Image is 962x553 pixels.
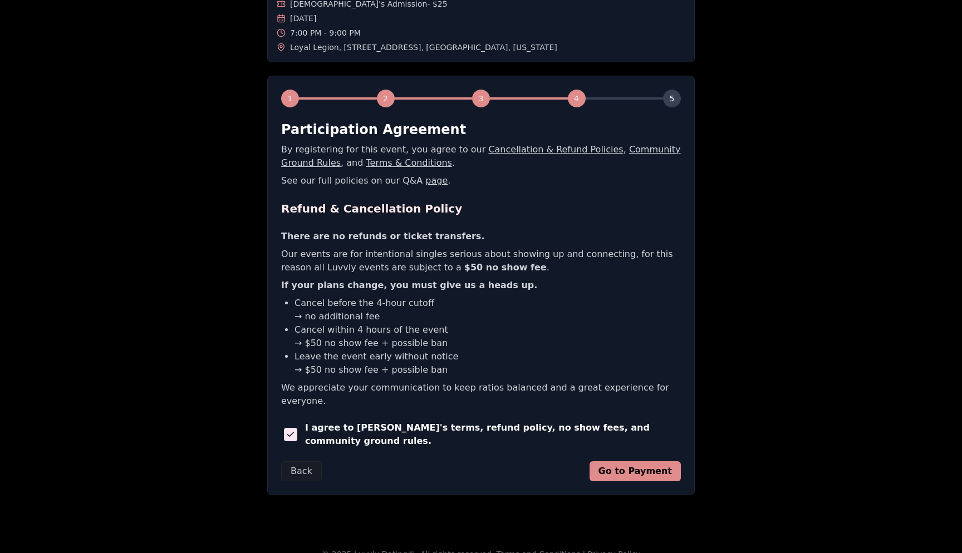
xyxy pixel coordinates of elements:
[464,262,547,273] b: $50 no show fee
[305,421,681,448] span: I agree to [PERSON_NAME]'s terms, refund policy, no show fees, and community ground rules.
[281,248,681,274] p: Our events are for intentional singles serious about showing up and connecting, for this reason a...
[281,90,299,107] div: 1
[281,121,681,139] h2: Participation Agreement
[366,157,451,168] a: Terms & Conditions
[290,42,557,53] span: Loyal Legion , [STREET_ADDRESS] , [GEOGRAPHIC_DATA] , [US_STATE]
[290,27,361,38] span: 7:00 PM - 9:00 PM
[425,175,448,186] a: page
[281,381,681,408] p: We appreciate your communication to keep ratios balanced and a great experience for everyone.
[281,174,681,187] p: See our full policies on our Q&A .
[290,13,316,24] span: [DATE]
[281,201,681,216] h2: Refund & Cancellation Policy
[488,144,623,155] a: Cancellation & Refund Policies
[472,90,490,107] div: 3
[663,90,681,107] div: 5
[568,90,586,107] div: 4
[281,461,322,481] button: Back
[281,143,681,170] p: By registering for this event, you agree to our , , and .
[295,323,681,350] li: Cancel within 4 hours of the event → $50 no show fee + possible ban
[377,90,395,107] div: 2
[295,297,681,323] li: Cancel before the 4-hour cutoff → no additional fee
[281,230,681,243] p: There are no refunds or ticket transfers.
[590,461,681,481] button: Go to Payment
[295,350,681,377] li: Leave the event early without notice → $50 no show fee + possible ban
[281,279,681,292] p: If your plans change, you must give us a heads up.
